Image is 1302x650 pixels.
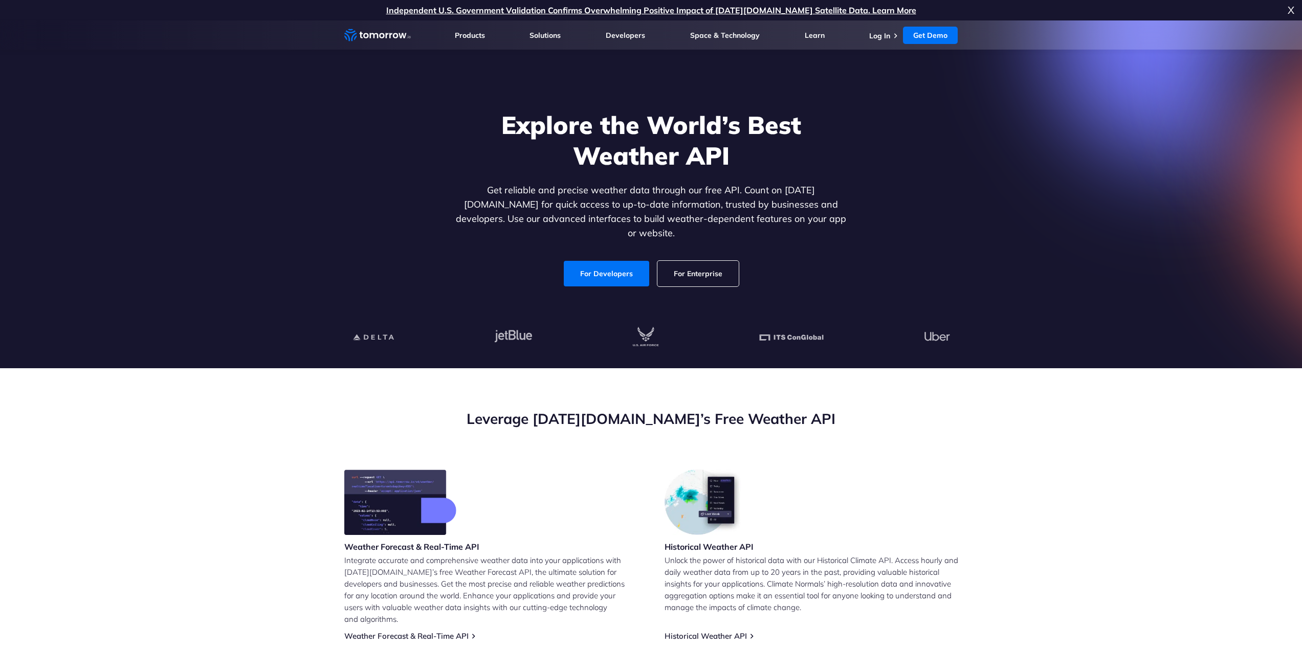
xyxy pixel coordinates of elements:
a: Get Demo [903,27,958,44]
a: Log In [869,31,890,40]
a: Solutions [529,31,561,40]
p: Get reliable and precise weather data through our free API. Count on [DATE][DOMAIN_NAME] for quic... [454,183,849,240]
a: For Enterprise [657,261,739,286]
a: Learn [805,31,825,40]
h1: Explore the World’s Best Weather API [454,109,849,171]
h2: Leverage [DATE][DOMAIN_NAME]’s Free Weather API [344,409,958,429]
a: Space & Technology [690,31,760,40]
p: Integrate accurate and comprehensive weather data into your applications with [DATE][DOMAIN_NAME]... [344,554,638,625]
a: For Developers [564,261,649,286]
h3: Historical Weather API [665,541,754,552]
a: Weather Forecast & Real-Time API [344,631,469,641]
a: Home link [344,28,411,43]
a: Developers [606,31,645,40]
h3: Weather Forecast & Real-Time API [344,541,479,552]
a: Independent U.S. Government Validation Confirms Overwhelming Positive Impact of [DATE][DOMAIN_NAM... [386,5,916,15]
p: Unlock the power of historical data with our Historical Climate API. Access hourly and daily weat... [665,554,958,613]
a: Historical Weather API [665,631,747,641]
a: Products [455,31,485,40]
